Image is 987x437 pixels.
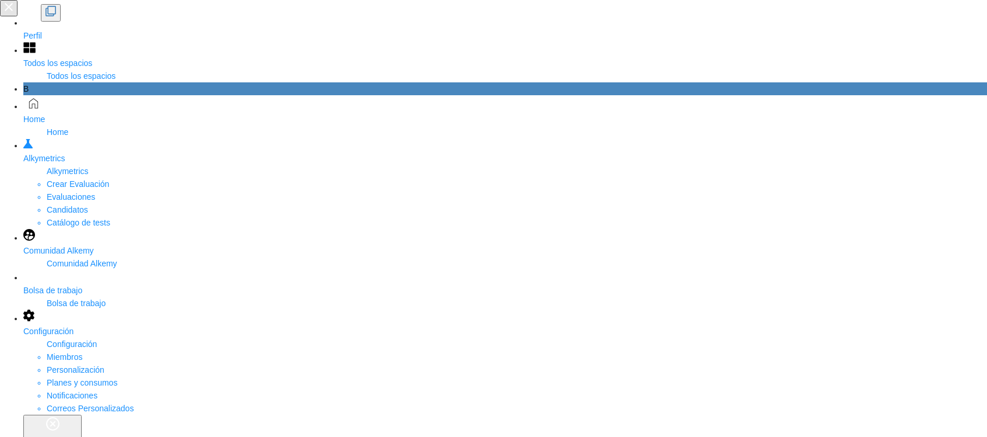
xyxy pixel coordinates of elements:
[47,71,116,81] span: Todos los espacios
[47,218,110,227] a: Catálogo de tests
[23,286,82,295] span: Bolsa de trabajo
[47,365,104,374] a: Personalización
[47,339,97,349] span: Configuración
[47,391,97,400] a: Notificaciones
[23,154,65,163] span: Alkymetrics
[47,352,82,362] a: Miembros
[47,205,88,214] a: Candidatos
[23,16,987,42] a: Perfil
[47,192,95,202] a: Evaluaciones
[23,115,45,124] span: Home
[47,404,134,413] a: Correos Personalizados
[23,31,42,40] span: Perfil
[47,127,68,137] span: Home
[23,58,92,68] span: Todos los espacios
[23,246,94,255] span: Comunidad Alkemy
[23,84,29,93] span: B
[23,327,73,336] span: Configuración
[47,378,117,387] a: Planes y consumos
[47,259,117,268] span: Comunidad Alkemy
[47,167,89,176] span: Alkymetrics
[47,179,109,189] a: Crear Evaluación
[929,381,987,437] iframe: Chat Widget
[47,299,106,308] span: Bolsa de trabajo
